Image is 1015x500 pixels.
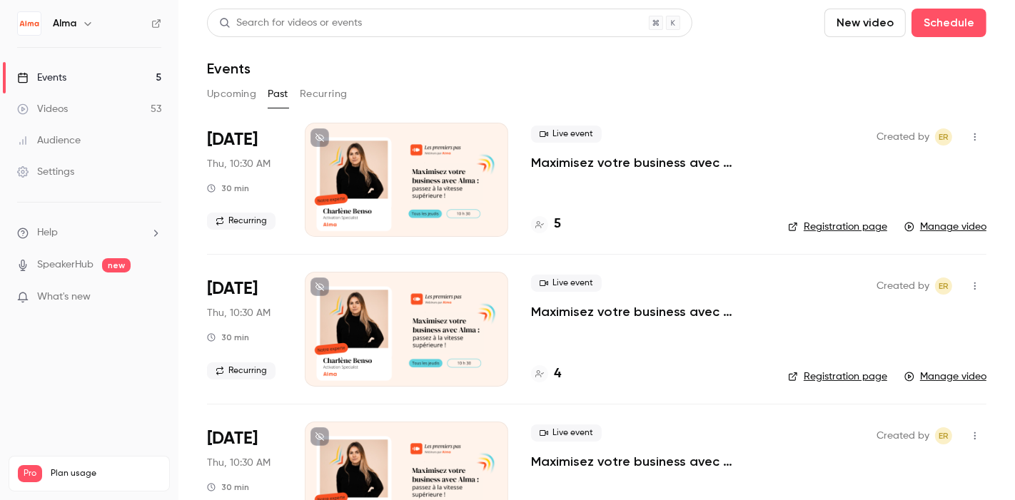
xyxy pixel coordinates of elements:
[18,12,41,35] img: Alma
[824,9,906,37] button: New video
[531,275,602,292] span: Live event
[877,427,929,444] span: Created by
[207,362,276,379] span: Recurring
[904,220,986,234] a: Manage video
[37,290,91,305] span: What's new
[554,215,561,234] h4: 5
[207,60,251,77] h1: Events
[531,424,602,442] span: Live event
[207,456,271,470] span: Thu, 10:30 AM
[17,225,161,240] li: help-dropdown-opener
[939,277,949,295] span: ER
[207,427,258,450] span: [DATE]
[102,258,131,272] span: new
[207,83,256,106] button: Upcoming
[300,83,348,106] button: Recurring
[207,277,258,300] span: [DATE]
[18,465,42,482] span: Pro
[531,215,561,234] a: 5
[207,481,249,493] div: 30 min
[207,332,249,343] div: 30 min
[17,71,66,85] div: Events
[207,123,282,237] div: Sep 11 Thu, 10:30 AM (Europe/Paris)
[877,128,929,146] span: Created by
[144,291,161,304] iframe: Noticeable Trigger
[939,427,949,444] span: ER
[207,272,282,386] div: Sep 4 Thu, 10:30 AM (Europe/Paris)
[935,277,952,295] span: Eric ROMER
[37,257,94,272] a: SpeakerHub
[207,183,249,194] div: 30 min
[531,126,602,143] span: Live event
[935,128,952,146] span: Eric ROMER
[554,364,561,384] h4: 4
[219,16,362,31] div: Search for videos or events
[935,427,952,444] span: Eric ROMER
[531,154,765,171] a: Maximisez votre business avec [PERSON_NAME] : passez à la vitesse supérieure !
[207,306,271,320] span: Thu, 10:30 AM
[877,277,929,295] span: Created by
[17,102,68,116] div: Videos
[531,303,765,320] a: Maximisez votre business avec [PERSON_NAME] : passez à la vitesse supérieure !
[51,468,161,479] span: Plan usage
[788,369,887,384] a: Registration page
[531,453,765,470] a: Maximisez votre business avec [PERSON_NAME] : passez à la vitesse supérieure !
[17,165,74,179] div: Settings
[17,133,81,148] div: Audience
[207,157,271,171] span: Thu, 10:30 AM
[531,364,561,384] a: 4
[912,9,986,37] button: Schedule
[53,16,76,31] h6: Alma
[939,128,949,146] span: ER
[207,213,276,230] span: Recurring
[788,220,887,234] a: Registration page
[268,83,288,106] button: Past
[37,225,58,240] span: Help
[904,369,986,384] a: Manage video
[207,128,258,151] span: [DATE]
